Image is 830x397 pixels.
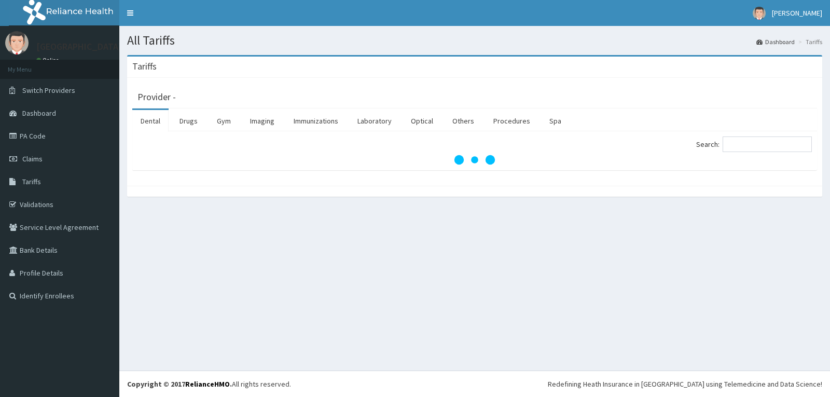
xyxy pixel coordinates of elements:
[127,379,232,389] strong: Copyright © 2017 .
[796,37,822,46] li: Tariffs
[541,110,570,132] a: Spa
[756,37,795,46] a: Dashboard
[119,371,830,397] footer: All rights reserved.
[22,86,75,95] span: Switch Providers
[22,154,43,163] span: Claims
[403,110,441,132] a: Optical
[22,108,56,118] span: Dashboard
[22,177,41,186] span: Tariffs
[127,34,822,47] h1: All Tariffs
[349,110,400,132] a: Laboratory
[485,110,538,132] a: Procedures
[185,379,230,389] a: RelianceHMO
[36,57,61,64] a: Online
[171,110,206,132] a: Drugs
[548,379,822,389] div: Redefining Heath Insurance in [GEOGRAPHIC_DATA] using Telemedicine and Data Science!
[209,110,239,132] a: Gym
[132,110,169,132] a: Dental
[723,136,812,152] input: Search:
[285,110,347,132] a: Immunizations
[5,31,29,54] img: User Image
[696,136,812,152] label: Search:
[444,110,482,132] a: Others
[36,42,122,51] p: [GEOGRAPHIC_DATA]
[132,62,157,71] h3: Tariffs
[242,110,283,132] a: Imaging
[753,7,766,20] img: User Image
[772,8,822,18] span: [PERSON_NAME]
[137,92,176,102] h3: Provider -
[454,139,495,181] svg: audio-loading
